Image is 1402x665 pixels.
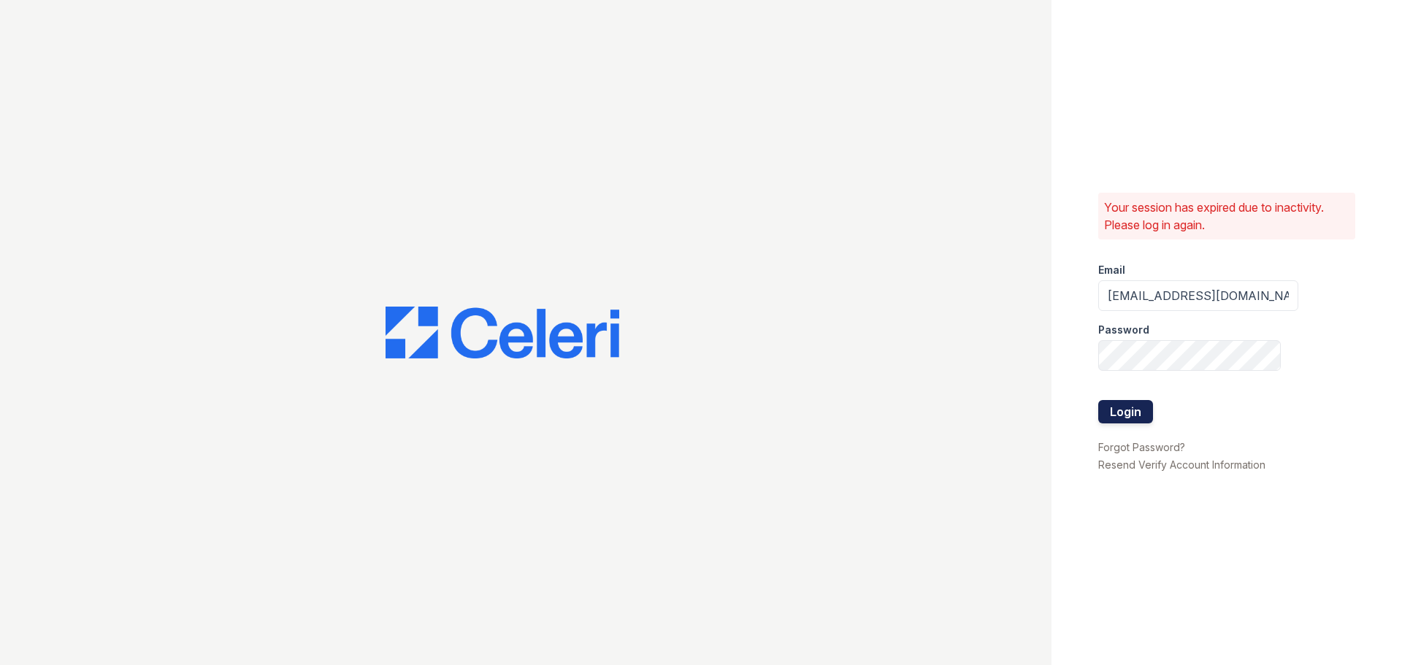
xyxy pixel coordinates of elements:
[1098,400,1153,423] button: Login
[1098,263,1125,277] label: Email
[1098,441,1185,453] a: Forgot Password?
[1098,458,1265,471] a: Resend Verify Account Information
[1104,199,1349,234] p: Your session has expired due to inactivity. Please log in again.
[1098,323,1149,337] label: Password
[386,307,619,359] img: CE_Logo_Blue-a8612792a0a2168367f1c8372b55b34899dd931a85d93a1a3d3e32e68fde9ad4.png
